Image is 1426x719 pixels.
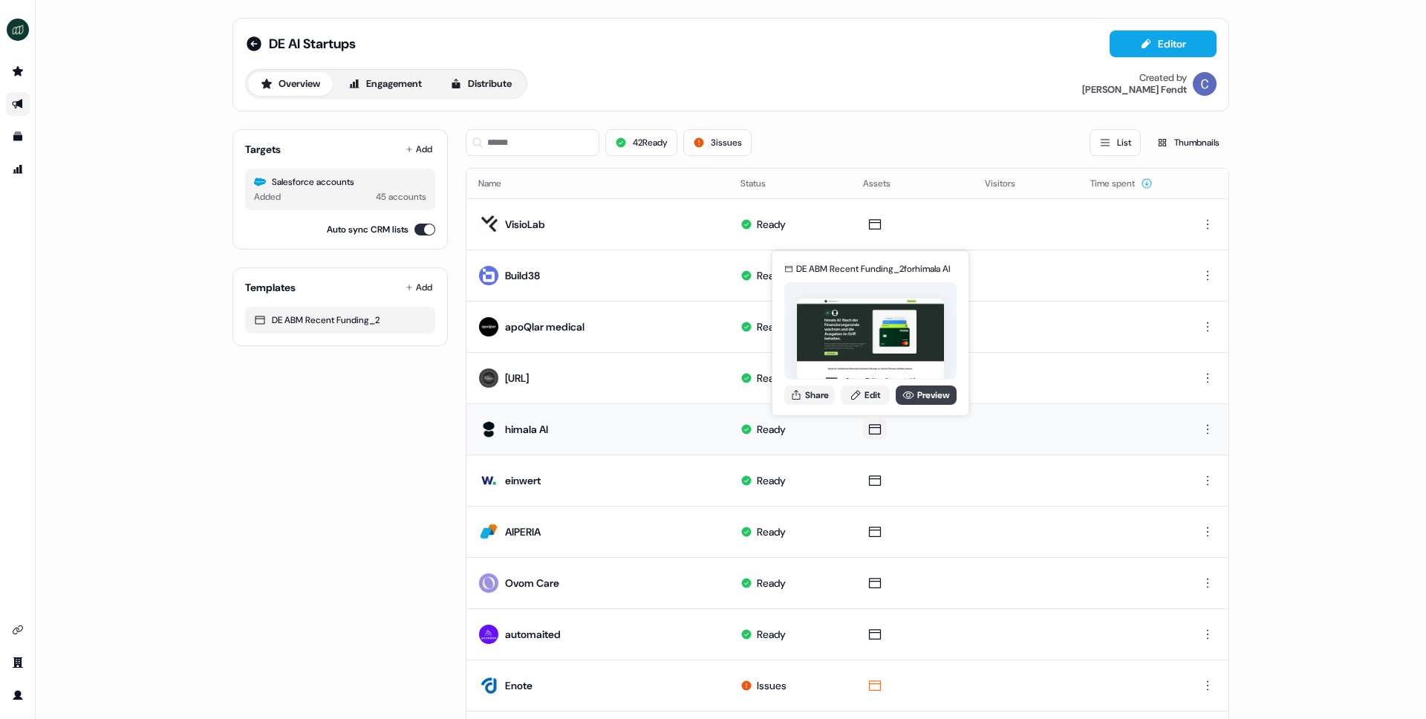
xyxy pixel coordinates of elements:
div: automaited [505,627,561,642]
div: Ovom Care [505,576,559,591]
div: himala AI [505,422,548,437]
button: Overview [248,72,333,96]
div: AIPERIA [505,524,541,539]
a: Go to prospects [6,59,30,83]
div: Ready [757,422,786,437]
button: Status [740,170,784,197]
div: DE ABM Recent Funding_2 [254,313,426,328]
img: Catherine [1193,72,1217,96]
a: Preview [896,385,957,405]
button: Editor [1110,30,1217,57]
a: Go to templates [6,125,30,149]
button: Visitors [985,170,1033,197]
button: 3issues [683,129,752,156]
button: Add [403,139,435,160]
div: Targets [245,142,281,157]
div: 45 accounts [376,189,426,204]
th: Assets [851,169,974,198]
button: Add [403,277,435,298]
label: Auto sync CRM lists [327,222,408,237]
div: Ready [757,217,786,232]
div: Enote [505,678,533,693]
div: Ready [757,371,786,385]
div: [URL] [505,371,529,385]
div: Ready [757,268,786,283]
a: Go to team [6,651,30,674]
button: Time spent [1090,170,1153,197]
div: Ready [757,319,786,334]
a: Edit [841,385,890,405]
button: Share [784,385,835,405]
div: Issues [757,678,787,693]
img: asset preview [797,299,944,381]
div: Ready [757,627,786,642]
span: DE AI Startups [269,35,356,53]
div: Templates [245,280,296,295]
div: Added [254,189,281,204]
div: [PERSON_NAME] Fendt [1082,84,1187,96]
button: Engagement [336,72,434,96]
a: Editor [1110,38,1217,53]
div: einwert [505,473,541,488]
a: Go to integrations [6,618,30,642]
button: Distribute [437,72,524,96]
div: VisioLab [505,217,545,232]
div: Ready [757,576,786,591]
button: List [1090,129,1141,156]
a: Go to attribution [6,157,30,181]
div: Ready [757,473,786,488]
button: 42Ready [605,129,677,156]
div: Build38 [505,268,540,283]
div: Salesforce accounts [254,175,426,189]
div: DE ABM Recent Funding_2 for himala AI [796,261,950,276]
a: Go to profile [6,683,30,707]
div: apoQlar medical [505,319,585,334]
a: Go to outbound experience [6,92,30,116]
div: Created by [1139,72,1187,84]
div: Ready [757,524,786,539]
button: Name [478,170,519,197]
button: Thumbnails [1147,129,1229,156]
